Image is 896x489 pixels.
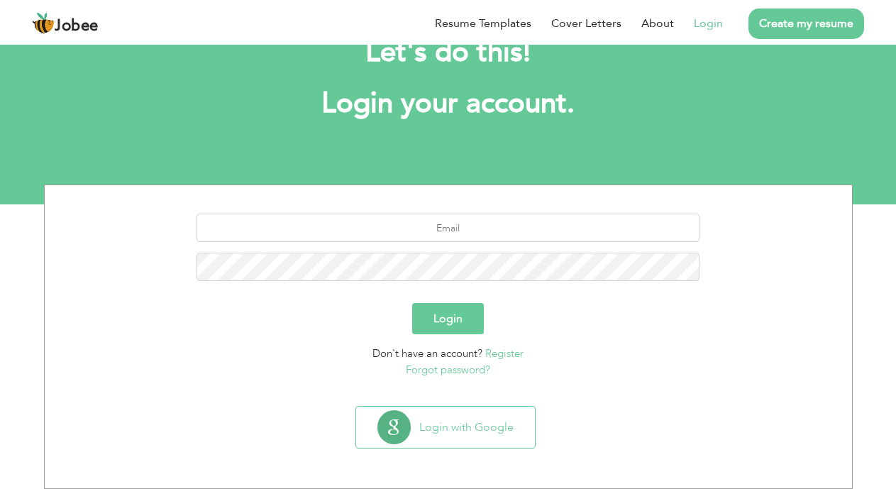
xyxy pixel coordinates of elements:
a: Register [485,346,524,361]
img: jobee.io [32,12,55,35]
button: Login [412,303,484,334]
h1: Login your account. [65,85,831,122]
a: Login [694,15,723,32]
a: Create my resume [748,9,864,39]
input: Email [197,214,699,242]
a: About [641,15,674,32]
a: Forgot password? [406,363,490,377]
button: Login with Google [356,407,535,448]
a: Resume Templates [435,15,531,32]
span: Don't have an account? [372,346,482,361]
a: Cover Letters [551,15,621,32]
a: Jobee [32,12,99,35]
h2: Let's do this! [65,34,831,71]
span: Jobee [55,18,99,34]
